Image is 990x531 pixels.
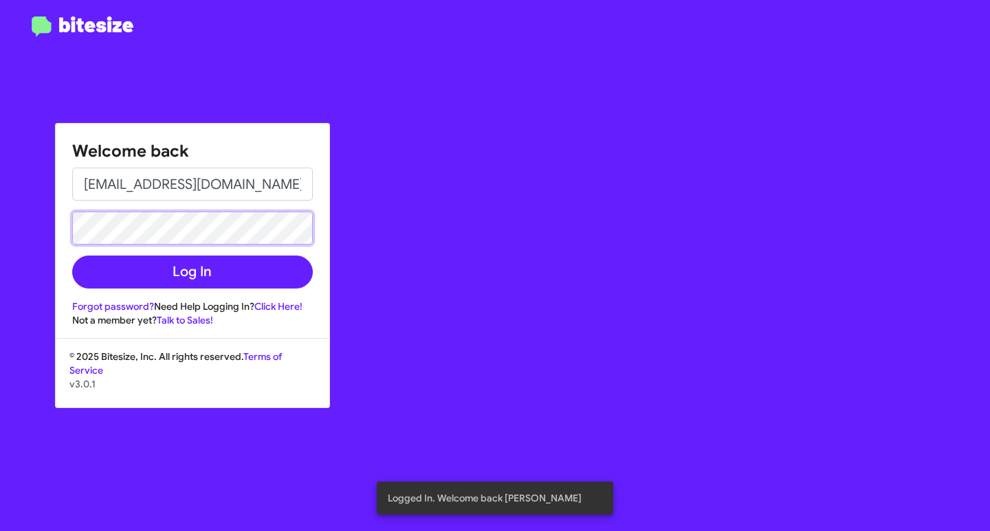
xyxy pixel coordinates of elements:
[72,256,313,289] button: Log In
[157,314,213,326] a: Talk to Sales!
[56,350,329,407] div: © 2025 Bitesize, Inc. All rights reserved.
[72,300,154,313] a: Forgot password?
[72,300,313,313] div: Need Help Logging In?
[69,350,282,376] a: Terms of Service
[388,491,582,505] span: Logged In. Welcome back [PERSON_NAME]
[254,300,302,313] a: Click Here!
[72,313,313,327] div: Not a member yet?
[69,377,316,391] p: v3.0.1
[72,168,313,201] input: Email address
[72,140,313,162] h1: Welcome back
